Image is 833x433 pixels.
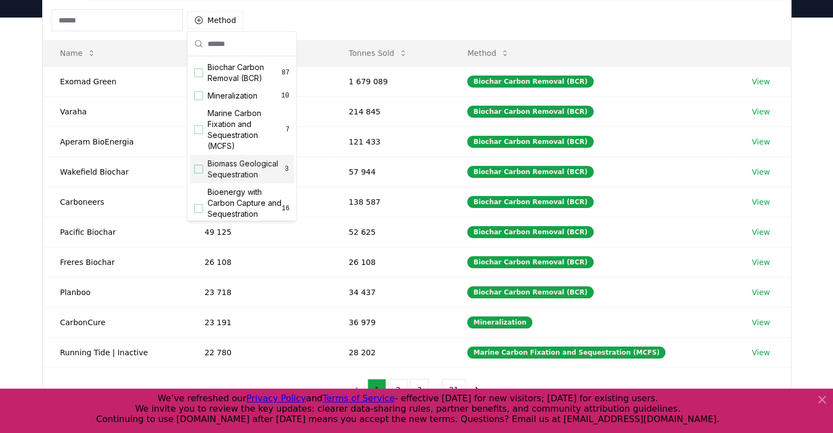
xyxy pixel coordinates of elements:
button: 2 [388,379,407,401]
div: Biochar Carbon Removal (BCR) [467,106,593,118]
td: 49 125 [187,217,331,247]
a: View [752,347,770,358]
a: View [752,317,770,328]
div: Biochar Carbon Removal (BCR) [467,166,593,178]
td: Running Tide | Inactive [43,337,187,367]
td: Planboo [43,277,187,307]
td: 36 979 [331,307,450,337]
a: View [752,106,770,117]
div: Biochar Carbon Removal (BCR) [467,76,593,88]
span: 16 [282,204,289,213]
span: 3 [284,165,290,174]
div: Biochar Carbon Removal (BCR) [467,226,593,238]
a: View [752,287,770,298]
td: Pacific Biochar [43,217,187,247]
button: Method [458,42,518,64]
span: Mineralization [208,90,257,101]
td: 214 845 [331,96,450,126]
button: Tonnes Sold [340,42,416,64]
button: Method [187,11,244,29]
button: 1 [367,379,387,401]
div: Biochar Carbon Removal (BCR) [467,136,593,148]
span: Bioenergy with Carbon Capture and Sequestration (BECCS) [208,187,282,230]
td: 34 437 [331,277,450,307]
a: View [752,76,770,87]
td: Exomad Green [43,66,187,96]
td: 121 433 [331,126,450,157]
div: Biochar Carbon Removal (BCR) [467,196,593,208]
div: Biochar Carbon Removal (BCR) [467,286,593,298]
a: View [752,257,770,268]
a: View [752,197,770,207]
td: 23 191 [187,307,331,337]
td: Carboneers [43,187,187,217]
span: Biochar Carbon Removal (BCR) [208,62,282,84]
button: 21 [442,379,466,401]
td: 23 718 [187,277,331,307]
td: Wakefield Biochar [43,157,187,187]
td: Aperam BioEnergia [43,126,187,157]
span: 10 [281,91,290,100]
td: 1 679 089 [331,66,450,96]
td: 57 944 [331,157,450,187]
td: 52 625 [331,217,450,247]
div: Marine Carbon Fixation and Sequestration (MCFS) [467,347,665,359]
a: View [752,166,770,177]
div: Biochar Carbon Removal (BCR) [467,256,593,268]
td: 22 780 [187,337,331,367]
td: 28 202 [331,337,450,367]
td: Varaha [43,96,187,126]
td: CarbonCure [43,307,187,337]
div: Mineralization [467,316,532,328]
td: Freres Biochar [43,247,187,277]
td: 26 108 [187,247,331,277]
button: Name [51,42,105,64]
li: ... [431,383,439,396]
a: View [752,136,770,147]
span: Marine Carbon Fixation and Sequestration (MCFS) [208,108,286,152]
a: View [752,227,770,238]
td: 26 108 [331,247,450,277]
span: 87 [282,68,289,77]
span: Biomass Geological Sequestration [208,158,284,180]
span: 7 [285,125,289,134]
button: 3 [410,379,429,401]
button: next page [468,379,486,401]
td: 138 587 [331,187,450,217]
